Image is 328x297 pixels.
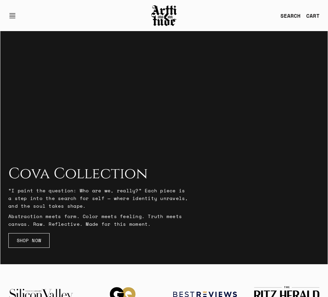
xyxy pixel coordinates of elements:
a: SHOP NOW [8,233,50,248]
div: CART [306,12,320,20]
a: SEARCH [275,9,301,22]
button: Open navigation [8,8,20,24]
a: Open cart [301,9,320,22]
img: Arttitude [151,4,178,27]
h2: Cova Collection [8,165,189,183]
p: “I paint the question: Who are we, really?” Each piece is a step into the search for self — where... [8,187,189,210]
p: Abstraction meets form. Color meets feeling. Truth meets canvas. Raw. Reflective. Made for this m... [8,212,189,228]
